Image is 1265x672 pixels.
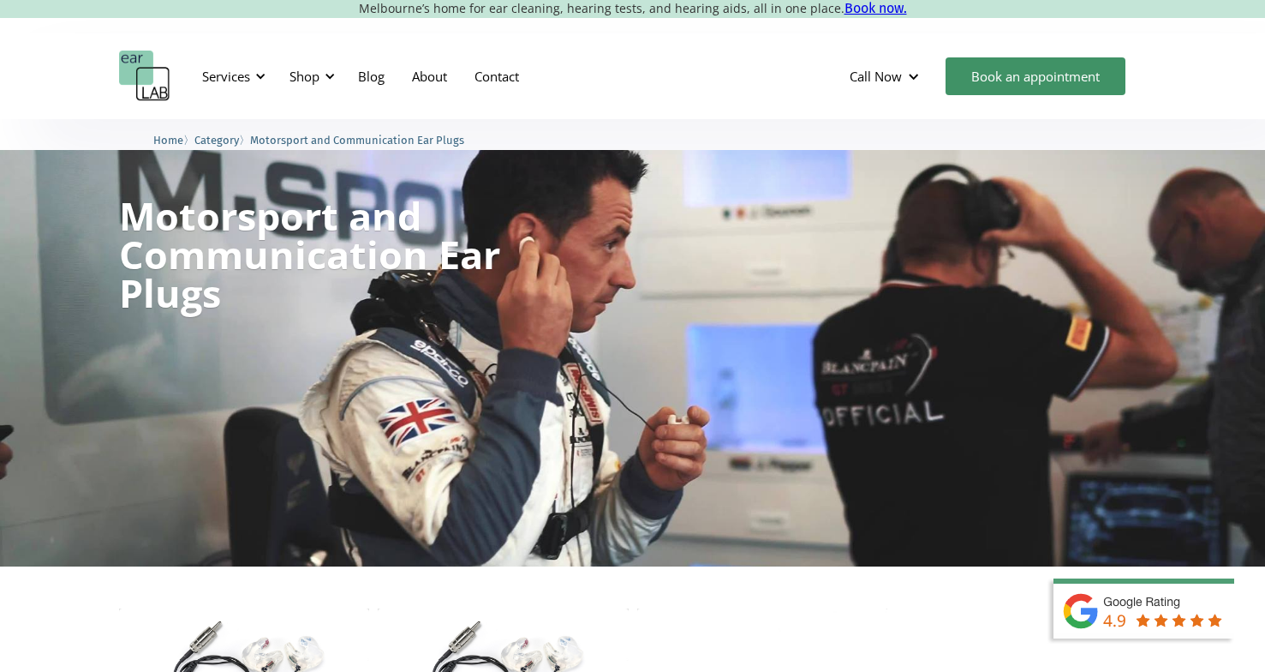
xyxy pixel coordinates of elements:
div: Call Now [850,68,902,85]
div: Services [192,51,271,102]
div: Call Now [836,51,937,102]
a: About [398,51,461,101]
span: Motorsport and Communication Ear Plugs [250,134,464,147]
li: 〉 [153,131,194,149]
a: Motorsport and Communication Ear Plugs [250,131,464,147]
a: home [119,51,170,102]
a: Category [194,131,239,147]
li: 〉 [194,131,250,149]
h1: Motorsport and Communication Ear Plugs [119,196,575,312]
a: Home [153,131,183,147]
a: Blog [344,51,398,101]
a: Contact [461,51,533,101]
div: Services [202,68,250,85]
div: Shop [279,51,340,102]
span: Home [153,134,183,147]
div: Shop [289,68,319,85]
a: Book an appointment [946,57,1125,95]
span: Category [194,134,239,147]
